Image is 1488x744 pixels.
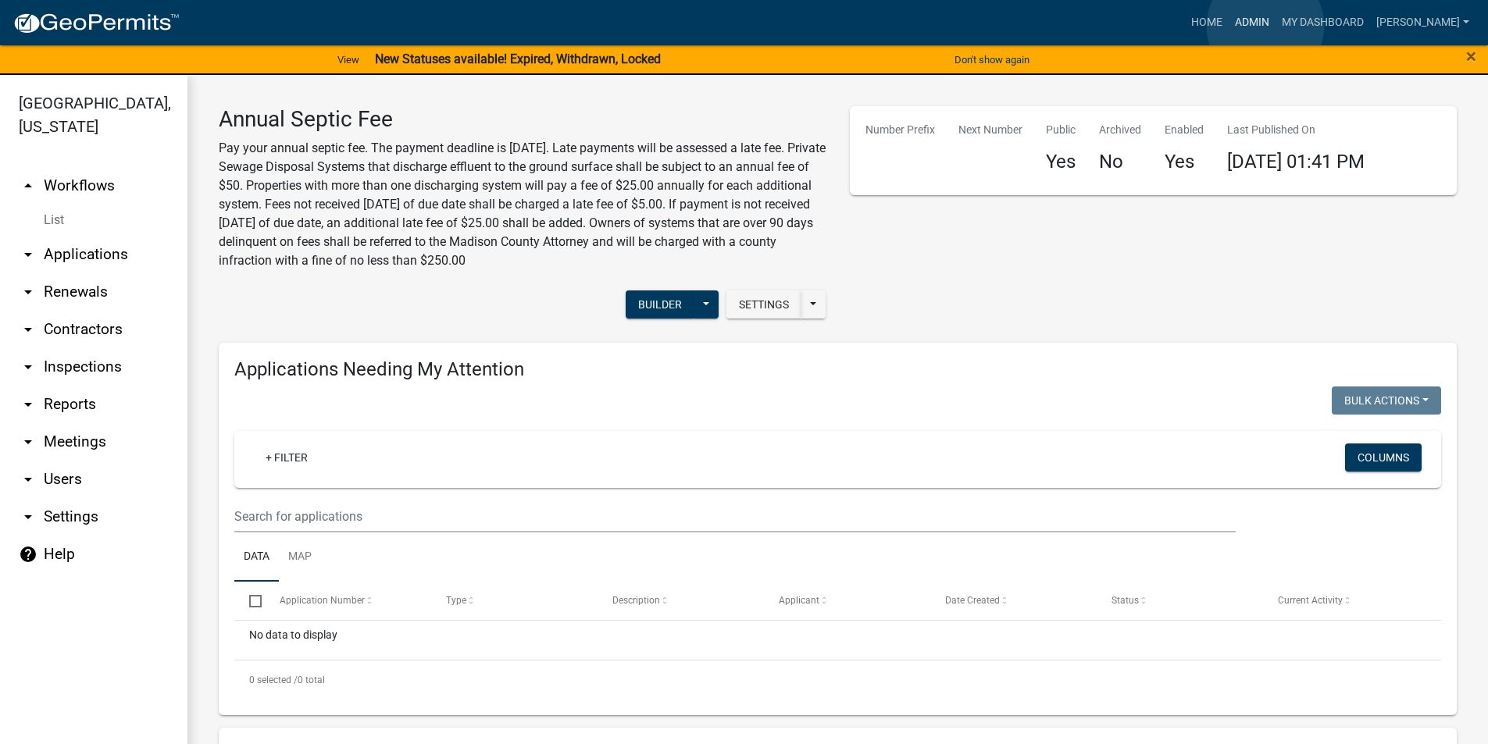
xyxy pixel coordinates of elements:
[612,595,660,606] span: Description
[19,395,37,414] i: arrow_drop_down
[1185,8,1229,37] a: Home
[1165,151,1204,173] h4: Yes
[626,290,694,319] button: Builder
[234,660,1441,700] div: 0 total
[446,595,466,606] span: Type
[234,582,264,619] datatable-header-cell: Select
[779,595,819,606] span: Applicant
[1466,45,1476,67] span: ×
[945,595,1000,606] span: Date Created
[19,507,37,526] i: arrow_drop_down
[764,582,930,619] datatable-header-cell: Applicant
[1099,122,1141,138] p: Archived
[219,139,826,270] p: Pay your annual septic fee. The payment deadline is [DATE]. Late payments will be assessed a late...
[865,122,935,138] p: Number Prefix
[1097,582,1263,619] datatable-header-cell: Status
[1165,122,1204,138] p: Enabled
[1046,151,1076,173] h4: Yes
[19,176,37,195] i: arrow_drop_up
[930,582,1097,619] datatable-header-cell: Date Created
[280,595,365,606] span: Application Number
[1227,122,1365,138] p: Last Published On
[1099,151,1141,173] h4: No
[1046,122,1076,138] p: Public
[19,245,37,264] i: arrow_drop_down
[430,582,597,619] datatable-header-cell: Type
[1466,47,1476,66] button: Close
[1229,8,1276,37] a: Admin
[19,283,37,301] i: arrow_drop_down
[1227,151,1365,173] span: [DATE] 01:41 PM
[234,500,1236,532] input: Search for applications
[726,290,801,319] button: Settings
[598,582,764,619] datatable-header-cell: Description
[1370,8,1476,37] a: [PERSON_NAME]
[264,582,430,619] datatable-header-cell: Application Number
[19,545,37,564] i: help
[234,621,1441,660] div: No data to display
[234,358,1441,381] h4: Applications Needing My Attention
[19,320,37,339] i: arrow_drop_down
[19,358,37,376] i: arrow_drop_down
[1263,582,1429,619] datatable-header-cell: Current Activity
[234,532,279,582] a: Data
[249,675,298,685] span: 0 selected /
[948,47,1036,73] button: Don't show again
[1112,595,1139,606] span: Status
[958,122,1022,138] p: Next Number
[331,47,366,73] a: View
[19,433,37,451] i: arrow_drop_down
[219,106,826,133] h3: Annual Septic Fee
[253,443,320,472] a: + Filter
[1278,595,1343,606] span: Current Activity
[279,532,321,582] a: Map
[1332,386,1441,415] button: Bulk Actions
[375,52,661,66] strong: New Statuses available! Expired, Withdrawn, Locked
[19,470,37,489] i: arrow_drop_down
[1276,8,1370,37] a: My Dashboard
[1345,443,1422,472] button: Columns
